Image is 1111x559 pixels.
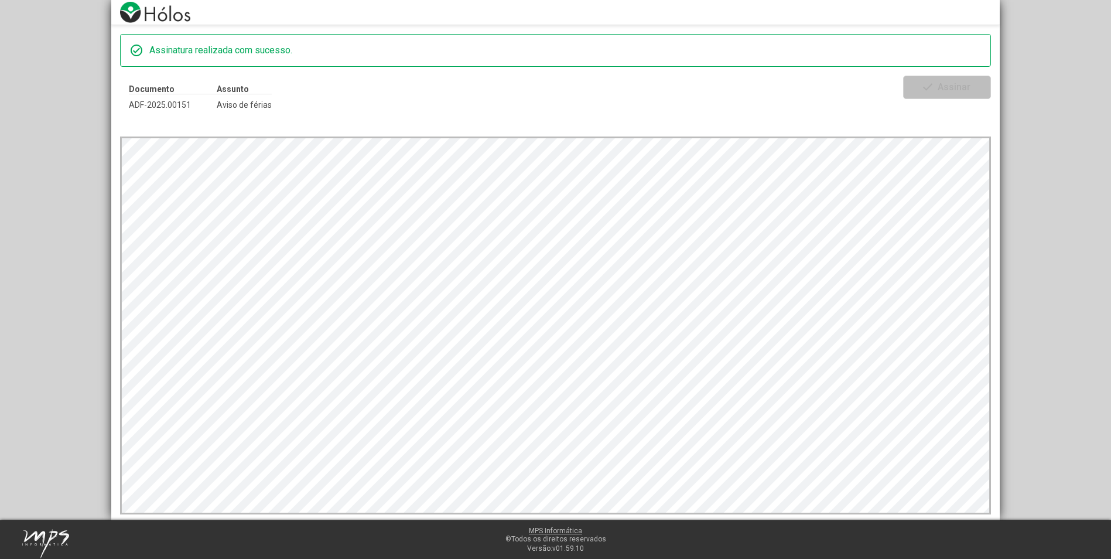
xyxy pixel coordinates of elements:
mat-icon: check_circle [129,43,143,57]
div: Assinatura realizada com sucesso. [149,43,982,57]
button: Assinar [903,76,991,99]
p: Assunto [217,84,272,94]
mat-icon: check [921,80,935,94]
span: Assinar [938,81,970,93]
img: mps-image-cropped.png [22,529,69,558]
span: Versão:v01.59.10 [527,544,584,553]
span: Aviso de férias [217,100,272,110]
p: Documento [129,84,217,94]
a: MPS Informática [529,527,582,535]
span: ©Todos os direitos reservados [505,535,606,543]
img: logo-holos.png [120,2,190,23]
span: ADF-2025.00151 [129,100,217,110]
